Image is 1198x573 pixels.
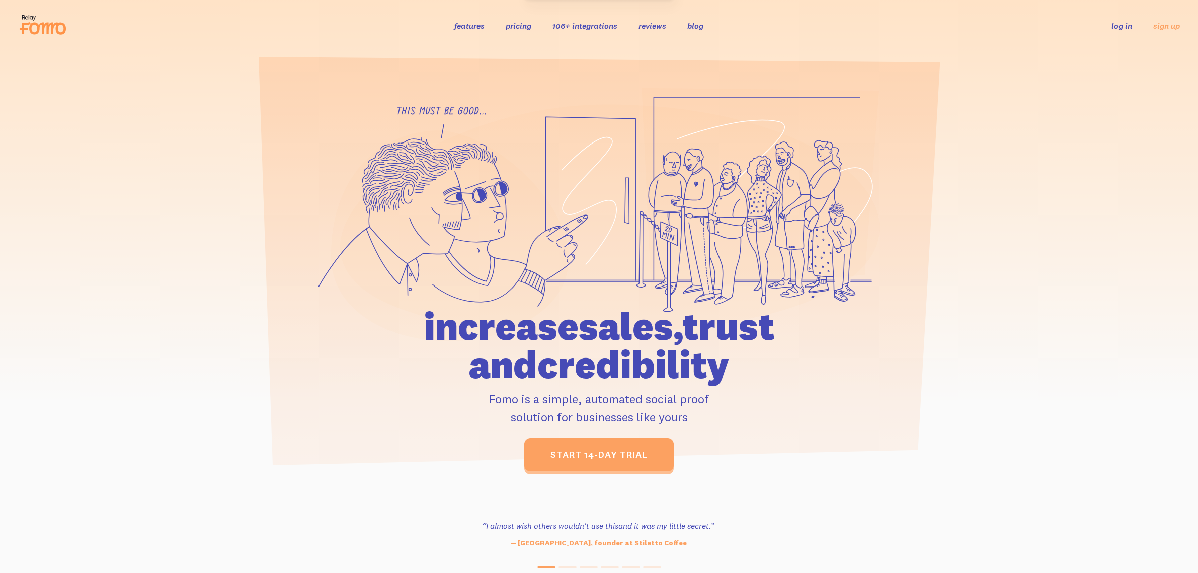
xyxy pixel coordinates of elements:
[1153,21,1180,31] a: sign up
[461,538,736,548] p: — [GEOGRAPHIC_DATA], founder at Stiletto Coffee
[1111,21,1132,31] a: log in
[454,21,485,31] a: features
[461,520,736,532] h3: “I almost wish others wouldn't use this and it was my little secret.”
[687,21,703,31] a: blog
[366,390,832,426] p: Fomo is a simple, automated social proof solution for businesses like yours
[524,438,674,471] a: start 14-day trial
[506,21,531,31] a: pricing
[638,21,666,31] a: reviews
[366,307,832,384] h1: increase sales, trust and credibility
[552,21,617,31] a: 106+ integrations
